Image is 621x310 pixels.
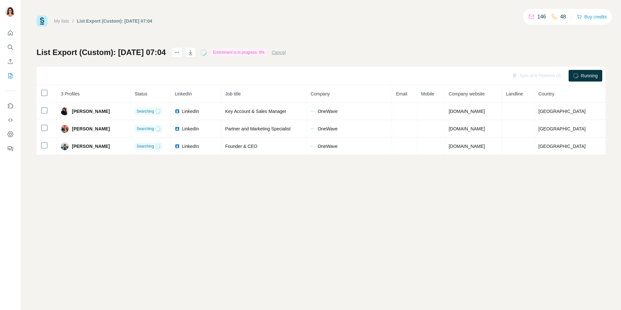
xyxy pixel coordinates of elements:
[61,91,80,96] span: 3 Profiles
[5,56,16,67] button: Enrich CSV
[5,100,16,112] button: Use Surfe on LinkedIn
[449,144,485,149] span: [DOMAIN_NAME]
[318,126,338,132] span: OneWave
[5,6,16,17] img: Avatar
[5,27,16,39] button: Quick start
[175,144,180,149] img: LinkedIn logo
[211,49,267,56] div: Enrichment is in progress: 0%
[539,91,554,96] span: Country
[172,47,182,58] button: actions
[5,143,16,154] button: Feedback
[537,13,546,21] p: 146
[135,91,147,96] span: Status
[396,91,407,96] span: Email
[182,126,199,132] span: LinkedIn
[37,47,166,58] h1: List Export (Custom): [DATE] 07:04
[77,18,152,24] div: List Export (Custom): [DATE] 07:04
[539,109,586,114] span: [GEOGRAPHIC_DATA]
[175,91,192,96] span: LinkedIn
[225,109,286,114] span: Key Account & Sales Manager
[61,125,69,133] img: Avatar
[5,70,16,82] button: My lists
[5,114,16,126] button: Use Surfe API
[136,126,154,132] span: Searching
[182,108,199,115] span: LinkedIn
[310,126,316,131] img: company-logo
[310,91,330,96] span: Company
[577,12,607,21] button: Buy credits
[225,144,257,149] span: Founder & CEO
[318,108,338,115] span: OneWave
[310,109,316,114] img: company-logo
[539,126,586,131] span: [GEOGRAPHIC_DATA]
[136,108,154,114] span: Searching
[5,128,16,140] button: Dashboard
[539,144,586,149] span: [GEOGRAPHIC_DATA]
[272,49,286,56] button: Cancel
[61,142,69,150] img: Avatar
[560,13,566,21] p: 48
[72,143,110,149] span: [PERSON_NAME]
[449,91,485,96] span: Company website
[54,18,69,24] a: My lists
[72,18,74,24] li: /
[175,109,180,114] img: LinkedIn logo
[175,126,180,131] img: LinkedIn logo
[581,72,598,79] span: Running
[72,126,110,132] span: [PERSON_NAME]
[72,108,110,115] span: [PERSON_NAME]
[310,144,316,149] img: company-logo
[61,107,69,115] img: Avatar
[182,143,199,149] span: LinkedIn
[225,126,290,131] span: Partner and Marketing Specialist
[318,143,338,149] span: OneWave
[136,143,154,149] span: Searching
[421,91,434,96] span: Mobile
[449,109,485,114] span: [DOMAIN_NAME]
[506,91,523,96] span: Landline
[5,41,16,53] button: Search
[37,16,48,27] img: Surfe Logo
[449,126,485,131] span: [DOMAIN_NAME]
[225,91,241,96] span: Job title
